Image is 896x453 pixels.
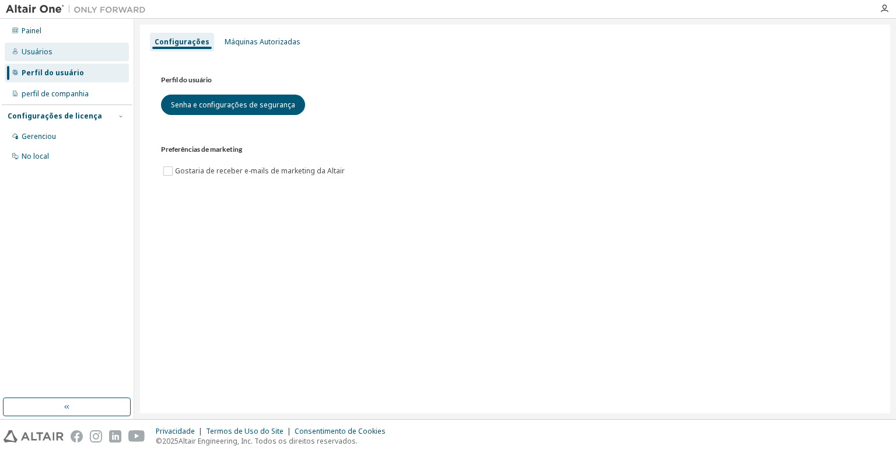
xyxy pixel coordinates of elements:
font: © [156,436,162,446]
font: Máquinas Autorizadas [225,37,300,47]
font: Privacidade [156,426,195,436]
font: Perfil do usuário [22,68,84,78]
font: Gerenciou [22,131,56,141]
button: Senha e configurações de segurança [161,95,305,115]
font: Usuários [22,47,52,57]
font: Configurações [155,37,209,47]
font: Senha e configurações de segurança [171,100,295,110]
img: linkedin.svg [109,430,121,442]
img: Altair Um [6,4,152,15]
img: youtube.svg [128,430,145,442]
font: Altair Engineering, Inc. Todos os direitos reservados. [178,436,358,446]
font: Configurações de licença [8,111,102,121]
img: facebook.svg [71,430,83,442]
img: instagram.svg [90,430,102,442]
font: Consentimento de Cookies [295,426,386,436]
font: Perfil do usuário [161,75,212,84]
font: perfil de companhia [22,89,89,99]
font: No local [22,151,49,161]
font: Preferências de marketing [161,145,242,154]
font: Painel [22,26,41,36]
font: 2025 [162,436,178,446]
font: Termos de Uso do Site [206,426,283,436]
font: Gostaria de receber e-mails de marketing da Altair [175,166,345,176]
img: altair_logo.svg [3,430,64,442]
